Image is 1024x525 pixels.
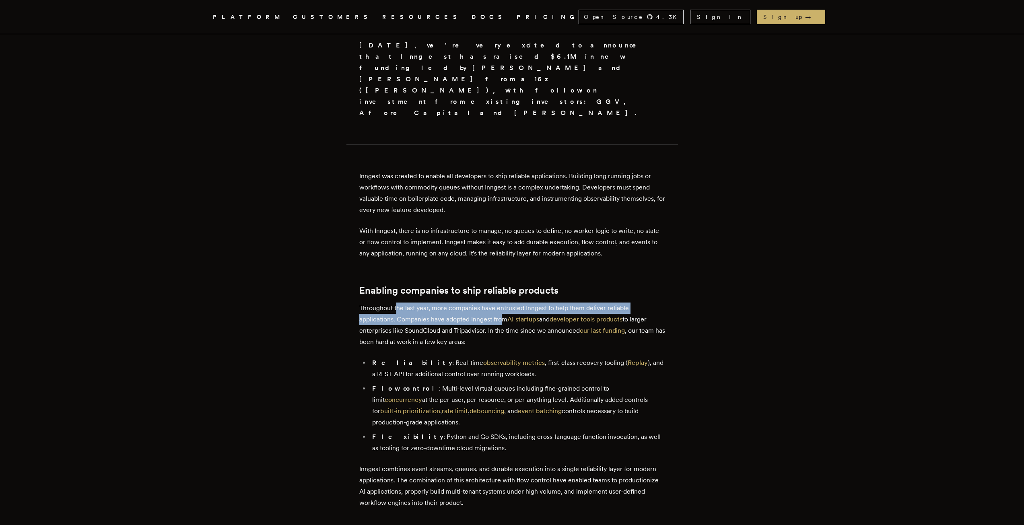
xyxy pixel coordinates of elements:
[372,433,443,441] strong: Flexibility
[442,407,468,415] a: rate limit
[213,12,283,22] button: PLATFORM
[472,12,507,22] a: DOCS
[372,359,452,366] strong: Reliability
[370,383,665,428] li: : Multi-level virtual queues including fine-grained control to limit at the per-user, per-resourc...
[470,407,504,415] a: debouncing
[656,13,682,21] span: 4.3 K
[483,359,545,366] a: observability metrics
[385,396,422,404] a: concurrency
[805,13,819,21] span: →
[293,12,373,22] a: CUSTOMERS
[370,357,665,380] li: : Real-time , first-class recovery tooling ( ), and a REST API for additional control over runnin...
[628,359,648,366] a: Replay
[370,431,665,454] li: : Python and Go SDKs, including cross-language function invocation, as well as tooling for zero-d...
[359,171,665,216] p: Inngest was created to enable all developers to ship reliable applications. Building long running...
[584,13,643,21] span: Open Source
[359,225,665,259] p: With Inngest, there is no infrastructure to manage, no queues to define, no worker logic to write...
[580,327,625,334] a: our last funding
[359,303,665,348] p: Throughout the last year, more companies have entrusted Inngest to help them deliver reliable app...
[359,285,665,296] h2: Enabling companies to ship reliable products
[507,315,539,323] a: AI startups
[359,463,665,509] p: Inngest combines event streams, queues, and durable execution into a single reliability layer for...
[518,407,562,415] a: event batching
[517,12,579,22] a: PRICING
[382,12,462,22] button: RESOURCES
[690,10,750,24] a: Sign In
[359,41,647,117] strong: [DATE], we're very excited to announce that Inngest has raised $6.1M in new funding led by [PERSO...
[550,315,622,323] a: developer tools products
[757,10,825,24] a: Sign up
[380,407,440,415] a: built-in prioritization
[372,385,439,392] strong: Flow control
